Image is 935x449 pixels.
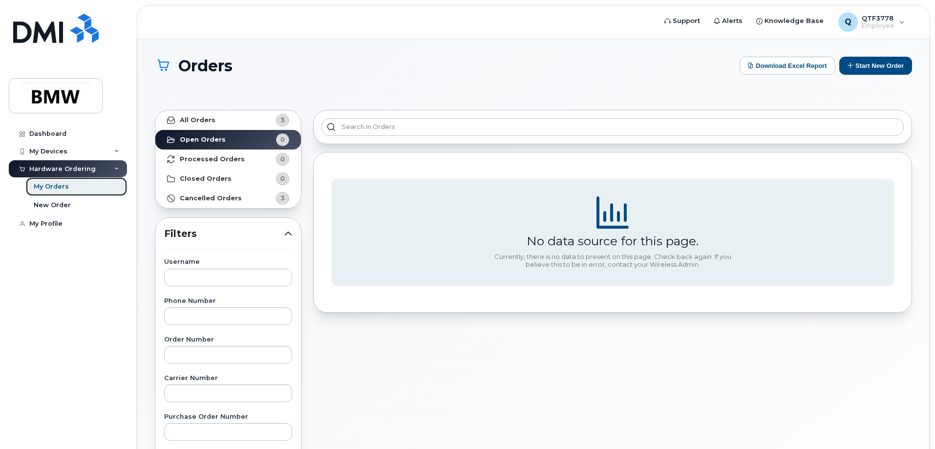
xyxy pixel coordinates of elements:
[164,375,292,382] label: Carrier Number
[321,118,904,136] input: Search in orders
[280,174,285,183] span: 0
[164,227,284,241] span: Filters
[280,115,285,125] span: 3
[892,406,928,442] iframe: Messenger Launcher
[180,194,242,202] strong: Cancelled Orders
[839,57,912,75] button: Start New Order
[280,193,285,203] span: 3
[180,136,226,144] strong: Open Orders
[155,189,301,208] a: Cancelled Orders3
[164,259,292,265] label: Username
[180,116,215,124] strong: All Orders
[164,298,292,304] label: Phone Number
[155,130,301,150] a: Open Orders0
[155,110,301,130] a: All Orders3
[280,154,285,164] span: 0
[180,175,232,183] strong: Closed Orders
[740,57,835,75] button: Download Excel Report
[164,414,292,420] label: Purchase Order Number
[490,253,735,268] div: Currently, there is no data to present on this page. Check back again. If you believe this to be ...
[180,155,245,163] strong: Processed Orders
[527,234,699,248] div: No data source for this page.
[178,57,233,74] span: Orders
[155,169,301,189] a: Closed Orders0
[164,337,292,343] label: Order Number
[155,150,301,169] a: Processed Orders0
[280,135,285,144] span: 0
